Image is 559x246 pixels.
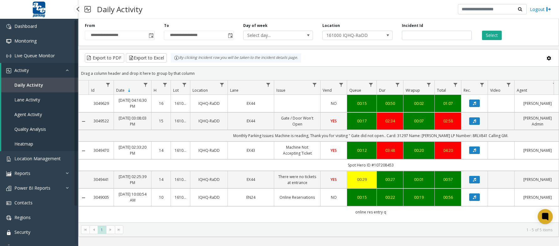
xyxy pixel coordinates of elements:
[451,80,460,89] a: Total Filter Menu
[232,194,270,200] a: EN24
[155,100,167,106] a: 16
[518,115,557,127] a: [PERSON_NAME] Admin
[173,88,179,93] span: Lot
[155,177,167,182] a: 14
[6,186,11,191] img: 'icon'
[127,227,552,233] kendo-pager-info: 1 - 5 of 5 items
[407,177,431,182] a: 00:01
[79,119,89,124] a: Collapse Details
[194,147,224,153] a: IQHQ-RaDD
[1,122,78,136] a: Quality Analysis
[79,80,559,223] div: Data table
[351,118,373,124] div: 00:17
[14,185,50,191] span: Power BI Reports
[14,141,33,147] span: Heatmap
[175,147,186,153] a: 161000
[438,194,457,200] a: 00:56
[276,88,285,93] span: Issue
[14,126,46,132] span: Quality Analysis
[126,53,167,63] button: Export to Excel
[367,80,375,89] a: Queue Filter Menu
[324,147,343,153] a: YES
[546,6,551,13] img: logout
[331,177,337,182] span: YES
[14,82,43,88] span: Daily Activity
[349,88,361,93] span: Queue
[324,194,343,200] a: NO
[438,147,457,153] div: 04:20
[518,147,557,153] a: [PERSON_NAME]
[381,147,399,153] a: 03:48
[161,80,169,89] a: H Filter Menu
[6,156,11,161] img: 'icon'
[154,88,156,93] span: H
[92,147,110,153] a: 3049470
[118,97,147,109] a: [DATE] 04:16:30 PM
[393,80,402,89] a: Dur Filter Menu
[118,191,147,203] a: [DATE] 10:00:54 AM
[505,80,513,89] a: Video Filter Menu
[164,23,169,28] label: To
[79,148,89,153] a: Collapse Details
[438,100,457,106] a: 01:07
[351,100,373,106] a: 00:15
[147,31,154,40] span: Toggle popup
[244,31,299,40] span: Select day...
[310,80,319,89] a: Issue Filter Menu
[155,147,167,153] a: 14
[351,194,373,200] a: 00:15
[230,88,238,93] span: Lane
[174,55,179,60] img: infoIcon.svg
[406,88,420,93] span: Wrapup
[381,118,399,124] div: 02:34
[227,31,233,40] span: Toggle popup
[438,118,457,124] a: 02:58
[180,80,189,89] a: Lot Filter Menu
[104,80,112,89] a: Id Filter Menu
[331,148,337,153] span: YES
[14,67,29,73] span: Activity
[175,177,186,182] a: 161000
[1,136,78,151] a: Heatmap
[92,100,110,106] a: 3049629
[14,200,33,206] span: Contacts
[14,23,37,29] span: Dashboard
[381,177,399,182] div: 00:27
[232,118,270,124] a: EX44
[379,88,386,93] span: Dur
[407,118,431,124] a: 00:07
[6,68,11,73] img: 'icon'
[175,194,186,200] a: 161000
[482,31,502,40] button: Select
[6,24,11,29] img: 'icon'
[92,194,110,200] a: 3049005
[407,194,431,200] a: 00:19
[232,147,270,153] a: EX43
[175,100,186,106] a: 161000
[278,144,316,156] a: Machine Not Accepting Ticket
[331,195,337,200] span: NO
[331,101,337,106] span: NO
[530,6,551,13] a: Logout
[402,23,423,28] label: Incident Id
[323,31,378,40] span: 161000 IQHQ-RaDD
[155,118,167,124] a: 15
[6,230,11,235] img: 'icon'
[438,177,457,182] a: 00:57
[6,171,11,176] img: 'icon'
[518,177,557,182] a: [PERSON_NAME]
[94,2,146,17] h3: Daily Activity
[192,88,208,93] span: Location
[518,194,557,200] a: [PERSON_NAME]
[98,226,106,234] span: Page 1
[194,194,224,200] a: IQHQ-RaDD
[381,194,399,200] a: 00:22
[351,147,373,153] div: 00:12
